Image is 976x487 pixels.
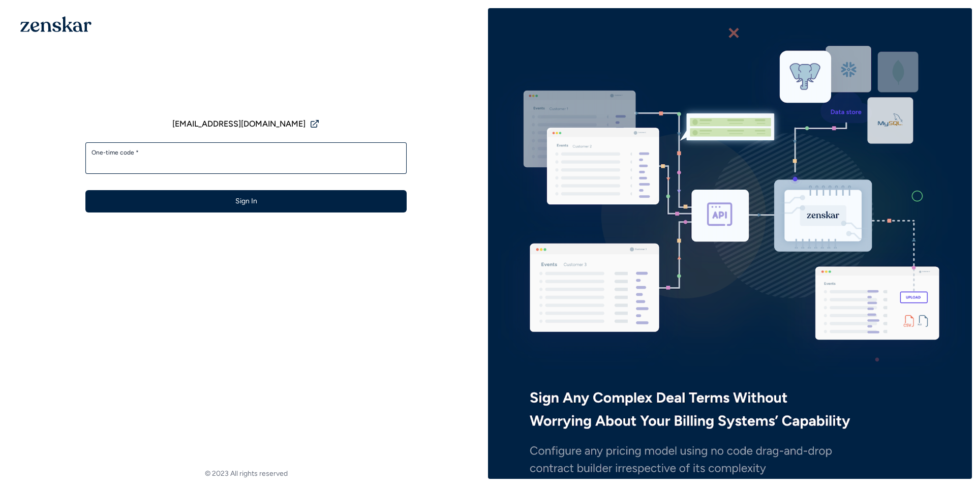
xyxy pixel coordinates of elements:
[85,190,407,212] button: Sign In
[91,148,401,157] label: One-time code *
[4,469,488,479] footer: © 2023 All rights reserved
[172,118,306,130] span: [EMAIL_ADDRESS][DOMAIN_NAME]
[20,16,91,32] img: 1OGAJ2xQqyY4LXKgY66KYq0eOWRCkrZdAb3gUhuVAqdWPZE9SRJmCz+oDMSn4zDLXe31Ii730ItAGKgCKgCCgCikA4Av8PJUP...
